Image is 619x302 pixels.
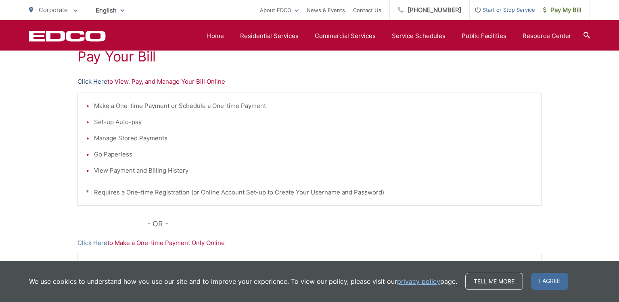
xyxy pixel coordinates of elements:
a: Home [207,31,224,41]
a: privacy policy [397,277,440,286]
span: I agree [531,273,568,290]
li: Go Paperless [94,150,533,159]
a: Contact Us [353,5,381,15]
a: Residential Services [240,31,299,41]
a: Click Here [77,77,107,87]
span: Corporate [39,6,68,14]
li: Manage Stored Payments [94,133,533,143]
p: We use cookies to understand how you use our site and to improve your experience. To view our pol... [29,277,457,286]
a: About EDCO [260,5,299,15]
a: Service Schedules [392,31,445,41]
h1: Pay Your Bill [77,49,542,65]
a: EDCD logo. Return to the homepage. [29,30,106,42]
p: to Make a One-time Payment Only Online [77,238,542,248]
p: to View, Pay, and Manage Your Bill Online [77,77,542,87]
span: English [90,3,130,17]
a: Tell me more [465,273,523,290]
p: * Requires a One-time Registration (or Online Account Set-up to Create Your Username and Password) [86,188,533,197]
span: Pay My Bill [543,5,581,15]
a: News & Events [307,5,345,15]
li: Set-up Auto-pay [94,117,533,127]
li: Make a One-time Payment or Schedule a One-time Payment [94,101,533,111]
li: View Payment and Billing History [94,166,533,175]
a: Click Here [77,238,107,248]
a: Resource Center [523,31,571,41]
p: - OR - [147,218,542,230]
a: Commercial Services [315,31,376,41]
a: Public Facilities [462,31,506,41]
